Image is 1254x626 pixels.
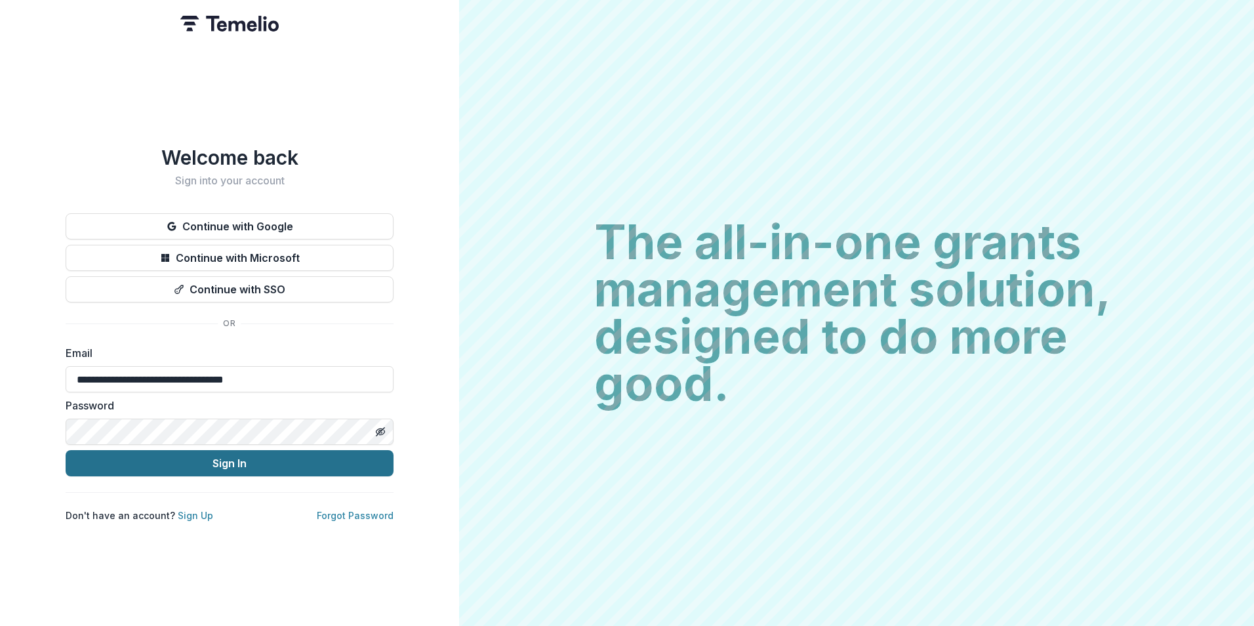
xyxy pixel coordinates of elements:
button: Sign In [66,450,394,476]
label: Password [66,398,386,413]
h1: Welcome back [66,146,394,169]
a: Sign Up [178,510,213,521]
button: Continue with Google [66,213,394,240]
button: Continue with SSO [66,276,394,303]
label: Email [66,345,386,361]
button: Toggle password visibility [370,421,391,442]
a: Forgot Password [317,510,394,521]
button: Continue with Microsoft [66,245,394,271]
h2: Sign into your account [66,175,394,187]
img: Temelio [180,16,279,31]
p: Don't have an account? [66,509,213,522]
